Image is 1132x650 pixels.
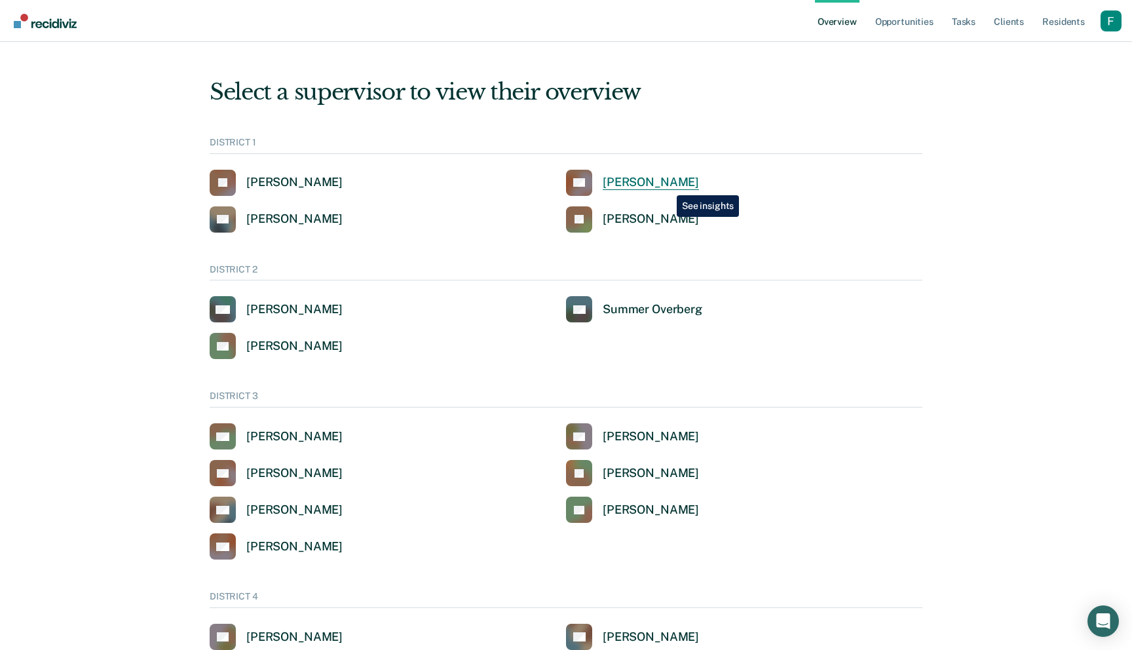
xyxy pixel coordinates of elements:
a: [PERSON_NAME] [566,423,699,449]
div: [PERSON_NAME] [246,339,343,354]
div: [PERSON_NAME] [603,212,699,227]
div: [PERSON_NAME] [246,212,343,227]
a: [PERSON_NAME] [210,333,343,359]
div: Summer Overberg [603,302,702,317]
div: Select a supervisor to view their overview [210,79,922,105]
div: [PERSON_NAME] [603,175,699,190]
a: Summer Overberg [566,296,702,322]
a: [PERSON_NAME] [210,296,343,322]
a: [PERSON_NAME] [210,497,343,523]
div: [PERSON_NAME] [246,630,343,645]
a: [PERSON_NAME] [566,497,699,523]
div: DISTRICT 3 [210,391,922,408]
div: [PERSON_NAME] [603,429,699,444]
a: [PERSON_NAME] [566,460,699,486]
div: [PERSON_NAME] [246,429,343,444]
button: Profile dropdown button [1101,10,1122,31]
div: [PERSON_NAME] [603,503,699,518]
div: DISTRICT 1 [210,137,922,154]
div: [PERSON_NAME] [603,466,699,481]
a: [PERSON_NAME] [566,624,699,650]
a: [PERSON_NAME] [210,170,343,196]
a: [PERSON_NAME] [210,533,343,560]
div: [PERSON_NAME] [246,466,343,481]
div: Open Intercom Messenger [1087,605,1119,637]
a: [PERSON_NAME] [566,206,699,233]
a: [PERSON_NAME] [210,624,343,650]
a: [PERSON_NAME] [566,170,699,196]
div: [PERSON_NAME] [246,302,343,317]
div: DISTRICT 2 [210,264,922,281]
div: [PERSON_NAME] [246,503,343,518]
a: [PERSON_NAME] [210,423,343,449]
div: [PERSON_NAME] [603,630,699,645]
a: [PERSON_NAME] [210,460,343,486]
a: [PERSON_NAME] [210,206,343,233]
div: [PERSON_NAME] [246,539,343,554]
div: DISTRICT 4 [210,591,922,608]
img: Recidiviz [14,14,77,28]
div: [PERSON_NAME] [246,175,343,190]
